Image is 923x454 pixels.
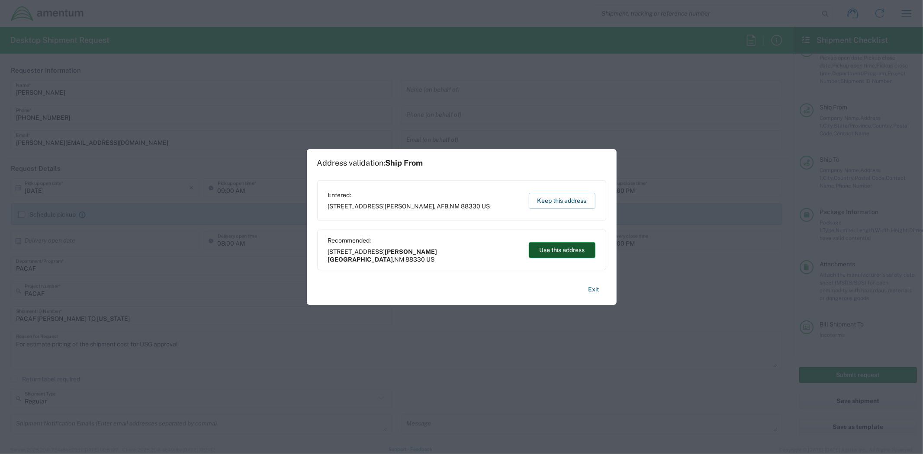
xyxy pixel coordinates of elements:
[461,203,481,210] span: 88330
[582,282,606,297] button: Exit
[450,203,460,210] span: NM
[328,202,490,210] span: [STREET_ADDRESS] ,
[328,191,490,199] span: Entered:
[385,203,449,210] span: [PERSON_NAME], AFB
[427,256,435,263] span: US
[386,158,423,167] span: Ship From
[529,193,595,209] button: Keep this address
[482,203,490,210] span: US
[529,242,595,258] button: Use this address
[328,237,521,244] span: Recommended:
[395,256,405,263] span: NM
[317,158,423,168] h1: Address validation:
[328,248,521,263] span: [STREET_ADDRESS] ,
[406,256,425,263] span: 88330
